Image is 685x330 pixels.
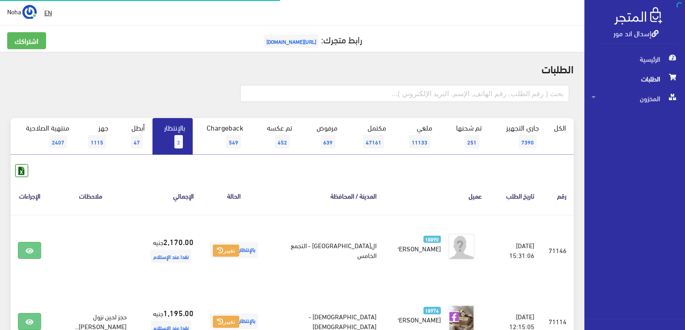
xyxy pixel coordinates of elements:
input: بحث ( رقم الطلب, رقم الهاتف, الإسم, البريد اﻹلكتروني )... [240,85,569,102]
th: تاريخ الطلب [489,177,541,214]
a: أبطل47 [116,118,152,155]
span: المخزون [592,89,678,108]
a: ملغي11133 [394,118,440,155]
a: 18890 [PERSON_NAME] [398,233,441,253]
th: ملاحظات [48,177,134,214]
span: نقدا عند الإستلام [151,250,191,263]
th: رقم [541,177,574,214]
span: 639 [321,135,335,148]
th: الإجراءات [11,177,48,214]
span: الطلبات [592,69,678,89]
th: عميل [384,177,489,214]
a: الرئيسية [584,49,685,69]
span: 47161 [363,135,384,148]
a: رابط متجرك:[URL][DOMAIN_NAME] [262,31,362,47]
span: 11133 [409,135,430,148]
span: 251 [465,135,479,148]
td: 71146 [541,215,574,286]
a: الكل [546,118,574,137]
u: EN [44,7,52,18]
a: المخزون [584,89,685,108]
span: 18974 [423,307,441,314]
a: ... Noha [7,4,37,19]
img: ... [22,5,37,19]
span: [URL][DOMAIN_NAME] [264,34,319,48]
a: 18974 [PERSON_NAME] [398,305,441,324]
td: جنيه [134,215,201,286]
a: مكتمل47161 [345,118,394,155]
h2: الطلبات [11,63,574,74]
a: منتهية الصلاحية2407 [11,118,77,155]
span: 2407 [49,135,67,148]
span: 549 [226,135,241,148]
th: اﻹجمالي [134,177,201,214]
a: Chargeback549 [193,118,251,155]
a: مرفوض639 [300,118,345,155]
strong: 2,170.00 [163,236,194,247]
a: تم عكسه452 [251,118,300,155]
span: 452 [275,135,290,148]
strong: 1,195.00 [163,307,194,318]
span: بالإنتظار [210,242,258,258]
td: [DATE] 15:31:06 [489,215,541,286]
img: avatar.png [448,233,475,260]
a: اشتراكك [7,32,46,49]
button: تغيير [213,245,239,257]
button: تغيير [213,316,239,328]
td: ال[GEOGRAPHIC_DATA] - التجمع الخامس [267,215,384,286]
span: 7390 [519,135,537,148]
a: بالإنتظار2 [152,118,193,155]
span: Noha [7,6,21,17]
span: 1115 [88,135,106,148]
a: EN [41,4,55,21]
a: جاري التجهيز7390 [489,118,547,155]
span: الرئيسية [592,49,678,69]
span: 47 [131,135,143,148]
span: [PERSON_NAME] [393,242,441,254]
img: . [614,7,662,25]
a: جهز1115 [77,118,116,155]
th: المدينة / المحافظة [267,177,384,214]
a: الطلبات [584,69,685,89]
a: تم شحنها251 [440,118,489,155]
span: 18890 [423,236,441,243]
span: بالإنتظار [210,313,258,329]
a: إسدال اند مور [613,26,659,39]
th: الحالة [201,177,267,214]
span: [PERSON_NAME] [393,313,441,326]
span: 2 [174,135,183,148]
